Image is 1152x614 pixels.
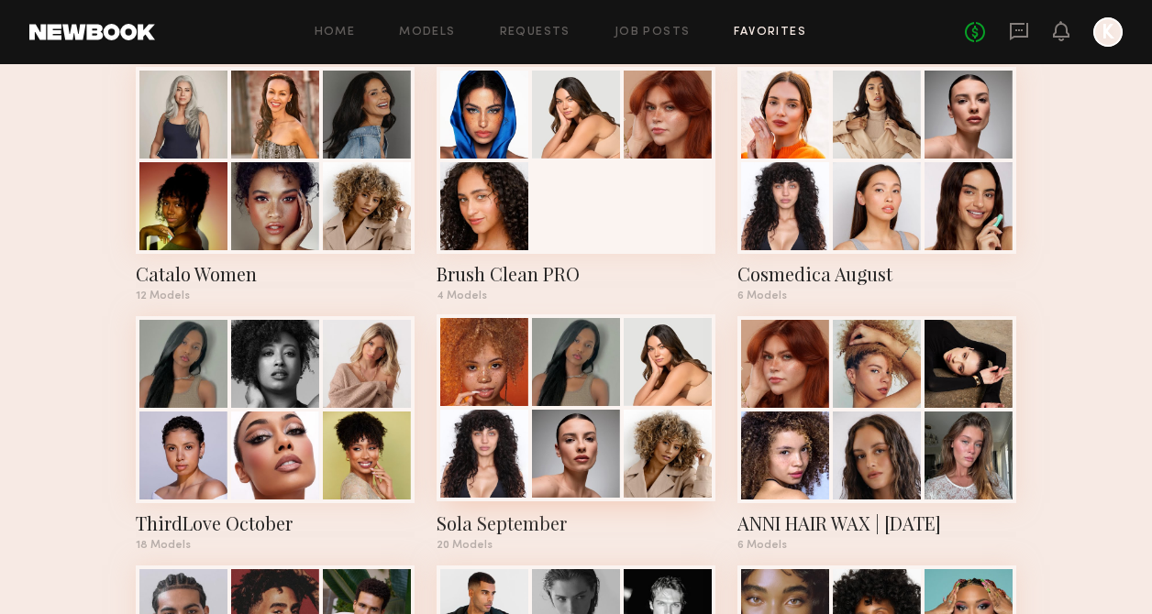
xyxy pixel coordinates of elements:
[737,316,1016,551] a: ANNI HAIR WAX | [DATE]6 Models
[136,540,415,551] div: 18 Models
[737,510,1016,536] div: ANNI HAIR WAX | AUGUST'25
[734,27,806,38] a: Favorites
[500,27,570,38] a: Requests
[437,510,715,536] div: Sola September
[437,316,715,551] a: Sola September20 Models
[437,540,715,551] div: 20 Models
[1093,17,1123,47] a: K
[437,261,715,287] div: Brush Clean PRO
[737,540,1016,551] div: 6 Models
[136,261,415,287] div: Catalo Women
[437,291,715,302] div: 4 Models
[737,67,1016,302] a: Cosmedica August6 Models
[136,67,415,302] a: Catalo Women12 Models
[136,510,415,536] div: ThirdLove October
[737,261,1016,287] div: Cosmedica August
[437,67,715,302] a: Brush Clean PRO4 Models
[615,27,691,38] a: Job Posts
[399,27,455,38] a: Models
[136,316,415,551] a: ThirdLove October18 Models
[315,27,356,38] a: Home
[737,291,1016,302] div: 6 Models
[136,291,415,302] div: 12 Models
